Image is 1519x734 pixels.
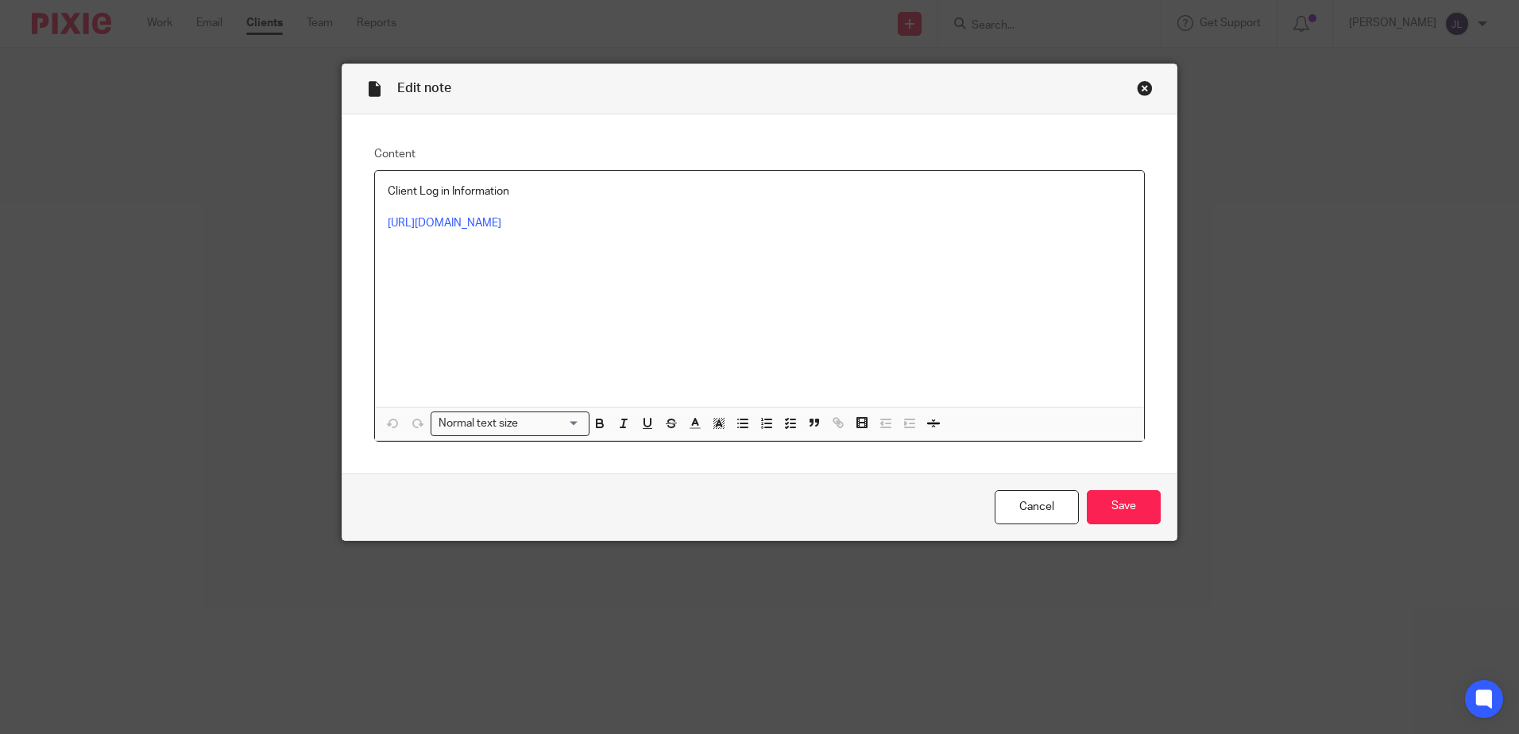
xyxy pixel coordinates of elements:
[388,183,1131,199] p: Client Log in Information
[995,490,1079,524] a: Cancel
[523,415,580,432] input: Search for option
[388,218,501,229] a: [URL][DOMAIN_NAME]
[435,415,521,432] span: Normal text size
[374,146,1145,162] label: Content
[397,82,451,95] span: Edit note
[1137,80,1153,96] div: Close this dialog window
[1087,490,1161,524] input: Save
[431,411,589,436] div: Search for option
